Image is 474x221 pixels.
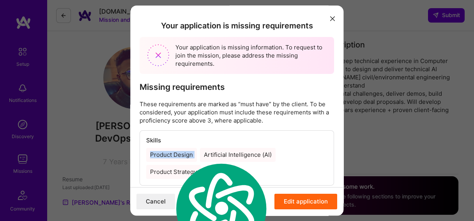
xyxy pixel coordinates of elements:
[146,137,327,144] h4: Skills
[146,148,197,162] div: Product Design
[275,194,338,209] button: Edit application
[146,165,201,179] div: Product Strategy
[136,194,175,209] button: Cancel
[140,100,334,125] p: These requirements are marked as “must have” by the client. To be considered, your application mu...
[130,5,343,216] div: modal
[140,37,334,74] div: Your application is missing information. To request to join the mission, please address the missi...
[140,82,334,92] h3: Missing requirements
[200,148,276,162] div: Artificial Intelligence (AI)
[147,44,169,66] img: Missing requirements
[140,21,334,30] h2: Your application is missing requirements
[331,16,335,21] i: icon Close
